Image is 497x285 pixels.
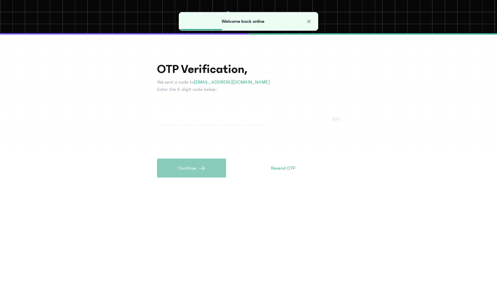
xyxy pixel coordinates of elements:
[194,79,270,85] span: [EMAIL_ADDRESS][DOMAIN_NAME]
[157,159,226,178] button: Continue
[222,19,264,24] span: Welcome back online
[157,79,340,86] p: We sent a code to
[305,18,312,25] button: Close
[271,165,295,172] span: Resend OTP
[157,86,340,93] p: Enter the 5-digit code below:
[157,62,340,76] h1: OTP Verification,
[267,163,299,174] button: Resend OTP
